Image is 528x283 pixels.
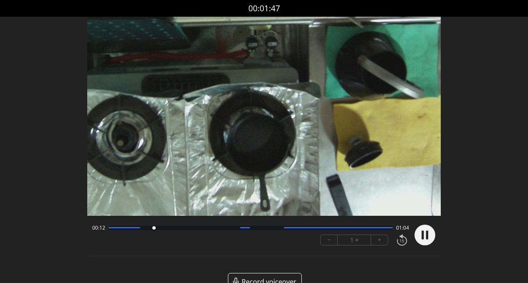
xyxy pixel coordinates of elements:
[321,235,338,245] button: −
[92,225,105,231] span: 00:12
[338,235,371,245] div: 1 ×
[371,235,388,245] button: +
[248,3,280,15] a: 00:01:47
[396,225,409,231] span: 01:04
